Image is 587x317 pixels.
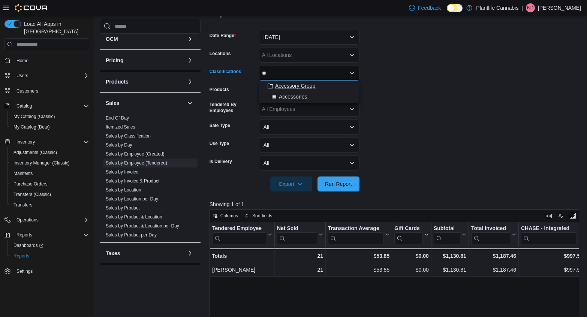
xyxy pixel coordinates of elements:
div: Total Invoiced [471,225,510,244]
button: Tendered Employee [212,225,272,244]
h3: Taxes [106,250,120,257]
button: Sales [186,99,195,108]
h3: Sales [106,99,120,107]
button: My Catalog (Classic) [7,111,92,122]
span: Reports [16,232,32,238]
a: Sales by Day [106,142,132,148]
button: Customers [1,85,92,96]
span: Customers [16,88,38,94]
div: Gift Card Sales [394,225,423,244]
span: My Catalog (Beta) [10,123,89,132]
div: $997.50 [521,251,583,260]
a: Sales by Employee (Tendered) [106,160,167,166]
span: Itemized Sales [106,124,135,130]
span: Customers [13,86,89,96]
span: Inventory [13,138,89,147]
button: Run Report [317,176,359,191]
button: Sales [106,99,184,107]
div: $1,130.81 [434,265,466,274]
label: Products [210,87,229,93]
span: Accessories [279,93,307,100]
span: Export [275,176,308,191]
span: Settings [13,266,89,276]
span: Sales by Product & Location per Day [106,223,179,229]
div: $0.00 [394,265,429,274]
span: Transfers [10,200,89,209]
button: Taxes [186,249,195,258]
span: Feedback [418,4,441,12]
button: Pricing [186,56,195,65]
button: Taxes [106,250,184,257]
a: Sales by Product & Location [106,214,162,220]
span: Sales by Location per Day [106,196,158,202]
button: My Catalog (Beta) [7,122,92,132]
span: Columns [220,213,238,219]
button: Transaction Average [328,225,389,244]
span: Users [13,71,89,80]
span: My Catalog (Beta) [13,124,50,130]
div: CHASE - Integrated [521,225,577,232]
button: Catalog [1,101,92,111]
button: Operations [1,215,92,225]
span: My Catalog (Classic) [10,112,89,121]
button: Open list of options [349,52,355,58]
button: Adjustments (Classic) [7,147,92,158]
button: Manifests [7,168,92,179]
span: Transfers [13,202,32,208]
a: Sales by Product [106,205,140,211]
div: [PERSON_NAME] [212,265,272,274]
button: Users [13,71,31,80]
button: Transfers [7,200,92,210]
a: Sales by Location [106,187,141,193]
span: End Of Day [106,115,129,121]
span: Operations [16,217,39,223]
button: Settings [1,266,92,277]
button: Accessories [259,91,359,102]
nav: Complex example [4,52,89,296]
a: Sales by Classification [106,133,151,139]
div: $1,187.46 [471,265,516,274]
button: Operations [13,215,42,224]
button: Keyboard shortcuts [544,211,553,220]
a: Purchase Orders [10,179,51,188]
div: Subtotal [434,225,460,232]
p: | [521,3,523,12]
label: Classifications [210,69,241,75]
div: CHASE - Integrated [521,225,577,244]
span: Manifests [13,170,33,176]
a: Transfers (Classic) [10,190,54,199]
div: $0.00 [394,251,429,260]
p: Showing 1 of 1 [210,200,583,208]
button: Enter fullscreen [568,211,577,220]
div: 21 [277,251,323,260]
button: CHASE - Integrated [521,225,583,244]
a: Sales by Invoice & Product [106,178,159,184]
div: Tendered Employee [212,225,266,232]
div: Net Sold [277,225,317,244]
input: Dark Mode [447,4,463,12]
button: [DATE] [259,30,359,45]
button: Inventory [13,138,38,147]
button: OCM [106,35,184,43]
span: Home [16,58,28,64]
button: Products [186,77,195,86]
button: Inventory Manager (Classic) [7,158,92,168]
label: Sale Type [210,123,230,129]
a: Feedback [406,0,444,15]
span: Inventory Manager (Classic) [10,158,89,167]
button: Columns [210,211,241,220]
div: $53.85 [328,251,389,260]
button: Reports [1,230,92,240]
label: Is Delivery [210,158,232,164]
button: Transfers (Classic) [7,189,92,200]
div: Gift Cards [394,225,423,232]
div: Nick Dickson [526,3,535,12]
span: Reports [10,251,89,260]
span: Home [13,55,89,65]
span: Sort fields [252,213,272,219]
